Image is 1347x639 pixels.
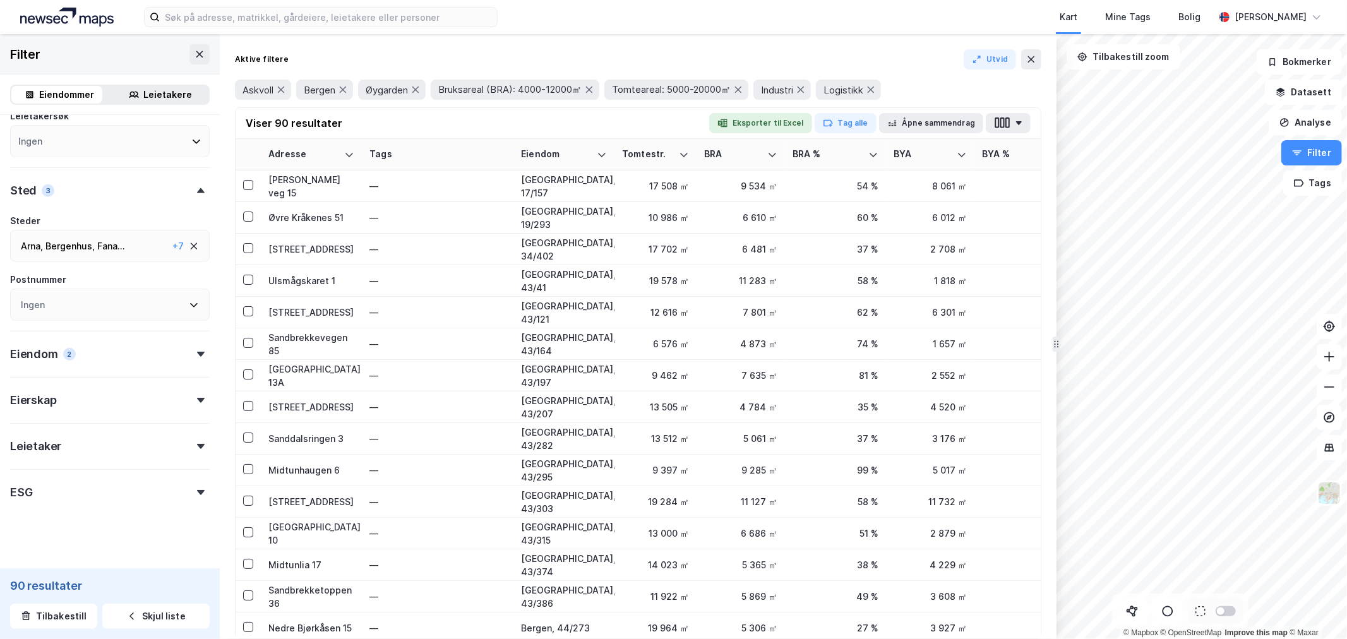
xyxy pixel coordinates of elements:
div: 14 023 ㎡ [622,558,689,571]
div: 27 % [793,621,878,635]
div: 24 % [982,432,1068,445]
div: 11 922 ㎡ [622,590,689,603]
div: Leietakere [144,87,193,102]
div: 9 462 ㎡ [622,369,689,382]
span: Bruksareal (BRA): 4000-12000㎡ [438,83,582,96]
div: 7 635 ㎡ [704,369,777,382]
div: Filter [10,44,40,64]
div: 1 818 ㎡ [894,274,967,287]
button: Utvid [964,49,1017,69]
div: 15 % [982,242,1068,256]
div: 8 061 ㎡ [894,179,967,193]
div: Sandbrekkevegen 85 [268,331,354,357]
div: 6 301 ㎡ [894,306,967,319]
span: Bergen [304,84,335,96]
div: 37 % [793,432,878,445]
div: 6 686 ㎡ [704,527,777,540]
button: Tags [1283,170,1342,196]
div: 11 127 ㎡ [704,495,777,508]
div: [GEOGRAPHIC_DATA], 43/197 [521,362,607,389]
div: 11 283 ㎡ [704,274,777,287]
div: Fana ... [97,239,125,254]
div: 54 % [793,179,878,193]
div: 5 365 ㎡ [704,558,777,571]
div: 9 534 ㎡ [704,179,777,193]
div: 5 017 ㎡ [894,463,967,477]
div: 25 % [982,337,1068,350]
div: Eiendom [521,148,592,160]
div: 61 % [982,495,1068,508]
div: [GEOGRAPHIC_DATA], 43/282 [521,426,607,452]
div: 1 657 ㎡ [894,337,967,350]
div: Bolig [1178,9,1200,25]
div: 6 012 ㎡ [894,211,967,224]
div: [STREET_ADDRESS] [268,400,354,414]
div: [GEOGRAPHIC_DATA] 13A [268,362,354,389]
div: 9 285 ㎡ [704,463,777,477]
div: — [369,618,506,638]
div: 20 % [982,621,1068,635]
div: Eierskap [10,393,56,408]
button: Analyse [1269,110,1342,135]
div: — [369,397,506,417]
div: — [369,587,506,607]
div: Sandbrekketoppen 36 [268,583,354,610]
div: 62 % [793,306,878,319]
div: 30 % [982,590,1068,603]
div: 4 520 ㎡ [894,400,967,414]
div: [GEOGRAPHIC_DATA], 43/207 [521,394,607,421]
div: Adresse [268,148,339,160]
div: 4 784 ㎡ [704,400,777,414]
div: 19 964 ㎡ [622,621,689,635]
div: [GEOGRAPHIC_DATA], 43/386 [521,583,607,610]
div: Postnummer [10,272,66,287]
div: Mine Tags [1105,9,1151,25]
div: — [369,271,506,291]
div: 38 % [793,558,878,571]
button: Datasett [1265,80,1342,105]
div: [GEOGRAPHIC_DATA], 19/293 [521,205,607,231]
div: Midtunhaugen 6 [268,463,354,477]
div: 7 801 ㎡ [704,306,777,319]
a: Improve this map [1225,628,1288,637]
div: Bergenhus , [45,239,95,254]
div: 13 512 ㎡ [622,432,689,445]
div: Chat Widget [1284,578,1347,639]
div: [GEOGRAPHIC_DATA], 43/41 [521,268,607,294]
button: Tag alle [815,113,877,133]
div: 4 873 ㎡ [704,337,777,350]
div: 3 608 ㎡ [894,590,967,603]
div: Kart [1060,9,1077,25]
div: [GEOGRAPHIC_DATA], 43/303 [521,489,607,515]
div: [GEOGRAPHIC_DATA], 43/121 [521,299,607,326]
div: Sted [10,183,37,198]
div: 5 061 ㎡ [704,432,777,445]
div: Bergen, 44/273 [521,621,607,635]
div: 19 284 ㎡ [622,495,689,508]
div: 90 resultater [10,578,210,594]
div: Sanddalsringen 3 [268,432,354,445]
div: Ingen [21,297,45,313]
div: — [369,302,506,323]
div: [GEOGRAPHIC_DATA], 43/374 [521,552,607,578]
span: Logistikk [823,84,863,96]
div: [STREET_ADDRESS] [268,306,354,319]
span: Industri [761,84,793,96]
span: Askvoll [242,84,273,96]
div: BYA [894,148,952,160]
div: [GEOGRAPHIC_DATA], 34/402 [521,236,607,263]
button: Tilbakestill zoom [1067,44,1180,69]
div: Tags [369,148,506,160]
div: 3 [42,184,54,197]
div: BYA % [982,148,1053,160]
div: 35 % [793,400,878,414]
div: Tomtestr. [622,148,674,160]
div: 2 552 ㎡ [894,369,967,382]
div: Eiendom [10,347,58,362]
div: 51 % [793,527,878,540]
div: 4 229 ㎡ [894,558,967,571]
button: Bokmerker [1257,49,1342,75]
div: 99 % [793,463,878,477]
div: — [369,239,506,260]
div: Øvre Kråkenes 51 [268,211,354,224]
